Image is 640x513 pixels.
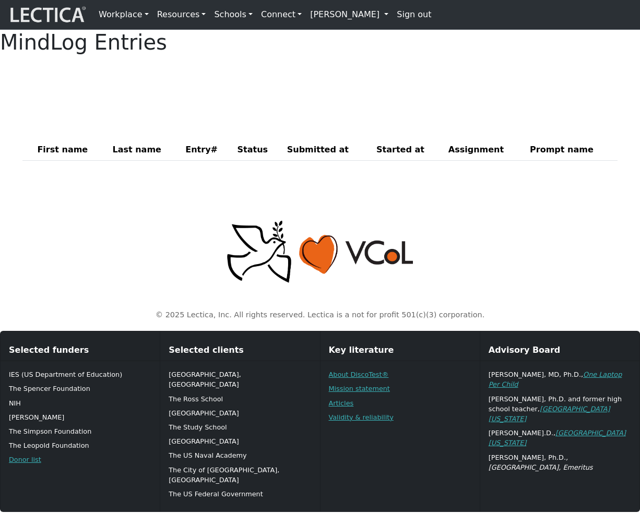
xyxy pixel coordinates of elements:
[372,139,444,161] th: Started at
[393,4,435,25] a: Sign out
[8,5,86,25] img: lecticalive
[210,4,257,25] a: Schools
[9,426,151,436] p: The Simpson Foundation
[489,369,631,389] p: [PERSON_NAME], MD, Ph.D.,
[321,340,480,361] div: Key literature
[489,428,631,448] p: [PERSON_NAME].D.,
[169,436,311,446] p: [GEOGRAPHIC_DATA]
[169,394,311,404] p: The Ross School
[9,412,151,422] p: [PERSON_NAME]
[94,4,153,25] a: Workplace
[181,139,233,161] th: Entry#
[169,408,311,418] p: [GEOGRAPHIC_DATA]
[329,385,390,392] a: Mission statement
[329,371,389,378] a: About DiscoTest®
[9,456,41,463] a: Donor list
[283,139,372,161] th: Submitted at
[29,309,611,321] p: © 2025 Lectica, Inc. All rights reserved. Lectica is a not for profit 501(c)(3) corporation.
[9,384,151,393] p: The Spencer Foundation
[108,139,181,161] th: Last name
[169,489,311,499] p: The US Federal Government
[489,454,593,471] em: , [GEOGRAPHIC_DATA], Emeritus
[489,405,610,423] a: [GEOGRAPHIC_DATA][US_STATE]
[489,429,626,447] a: [GEOGRAPHIC_DATA][US_STATE]
[489,452,631,472] p: [PERSON_NAME], Ph.D.
[9,398,151,408] p: NIH
[9,369,151,379] p: IES (US Department of Education)
[489,394,631,424] p: [PERSON_NAME], Ph.D. and former high school teacher,
[33,139,108,161] th: First name
[169,465,311,485] p: The City of [GEOGRAPHIC_DATA], [GEOGRAPHIC_DATA]
[1,340,160,361] div: Selected funders
[9,440,151,450] p: The Leopold Foundation
[233,139,283,161] th: Status
[257,4,306,25] a: Connect
[153,4,210,25] a: Resources
[444,139,526,161] th: Assignment
[224,219,416,284] img: Peace, love, VCoL
[169,369,311,389] p: [GEOGRAPHIC_DATA], [GEOGRAPHIC_DATA]
[169,450,311,460] p: The US Naval Academy
[480,340,639,361] div: Advisory Board
[329,413,394,421] a: Validity & reliability
[526,139,618,161] th: Prompt name
[169,422,311,432] p: The Study School
[306,4,393,25] a: [PERSON_NAME]
[160,340,319,361] div: Selected clients
[329,399,354,407] a: Articles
